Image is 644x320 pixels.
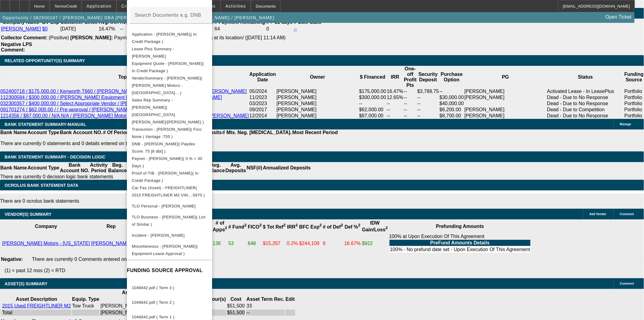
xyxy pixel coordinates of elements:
button: Miscellaneous - William Curtis( Equipment Lease Approval ) [127,243,212,258]
button: 1046842.pdf ( Term 3 ) [127,281,212,295]
span: Sales Rep Summary - [PERSON_NAME]( [GEOGRAPHIC_DATA][PERSON_NAME]/[PERSON_NAME] ) [132,98,204,124]
span: Incident - [PERSON_NAME] [132,233,185,238]
button: Lease Plus Summary - William Curtis [127,45,212,60]
button: Equipment Quote - William Curtis( In Credit Package ) [127,60,212,75]
button: DNB - William Curtis( Paydex Score: 75 [8 dbt] ) [127,140,212,155]
span: Paynet - [PERSON_NAME]( 0 % > 30 Days ) [132,156,202,168]
span: 1046842.pdf ( Term 2 ) [132,300,174,305]
span: Equipment Quote - [PERSON_NAME]( In Credit Package ) [132,61,204,73]
span: DNB - [PERSON_NAME]( Paydex Score: 75 [8 dbt] ) [132,142,195,154]
span: Lease Plus Summary - [PERSON_NAME] [132,47,174,59]
button: Incident - Curtis, William [127,228,212,243]
span: TLO Business - [PERSON_NAME]( List of Similar ) [132,215,205,227]
span: Car Fax (Asset) - FREIGHTLINER( 2015 FREIGHTLINER M2 VIN....5970 ) [132,186,205,197]
span: TLO Personal - [PERSON_NAME] [132,204,196,208]
h4: FUNDING SOURCE APPROVAL [127,267,212,274]
button: TLO Personal - Curtis, William [127,199,212,214]
span: Miscellaneous - [PERSON_NAME]( Equipment Lease Approval ) [132,244,198,256]
button: Application - William Curtis( In Credit Package ) [127,31,212,45]
button: VendorSummary - William Curtis( Matheny Motors - West Virgi... ) [127,75,212,97]
button: Car Fax (Asset) - FREIGHTLINER( 2015 FREIGHTLINER M2 VIN....5970 ) [127,184,212,199]
button: 1046842.pdf ( Term 2 ) [127,295,212,310]
span: 1046842.pdf ( Term 3 ) [132,286,174,290]
button: Transunion - Curtis, William( Fico: None | Vantage :755 ) [127,126,212,140]
span: Transunion - [PERSON_NAME]( Fico: None | Vantage :755 ) [132,127,203,139]
button: Proof of TIB - William Curtis( In Credit Package ) [127,170,212,184]
span: VendorSummary - [PERSON_NAME]( [PERSON_NAME] Motors - [GEOGRAPHIC_DATA]... ) [132,76,202,95]
span: Proof of TIB - [PERSON_NAME]( In Credit Package ) [132,171,198,183]
span: 1046842.pdf ( Term 1 ) [132,315,174,319]
button: TLO Business - William Curtis( List of Similar ) [127,214,212,228]
button: Sales Rep Summary - William Curtis( Haraden, Amanda/Seeley, Donald ) [127,97,212,126]
mat-label: Search Documents e.g. DNB [135,12,201,18]
button: Paynet - William Curtis( 0 % > 30 Days ) [127,155,212,170]
span: Application - [PERSON_NAME]( In Credit Package ) [132,32,197,44]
